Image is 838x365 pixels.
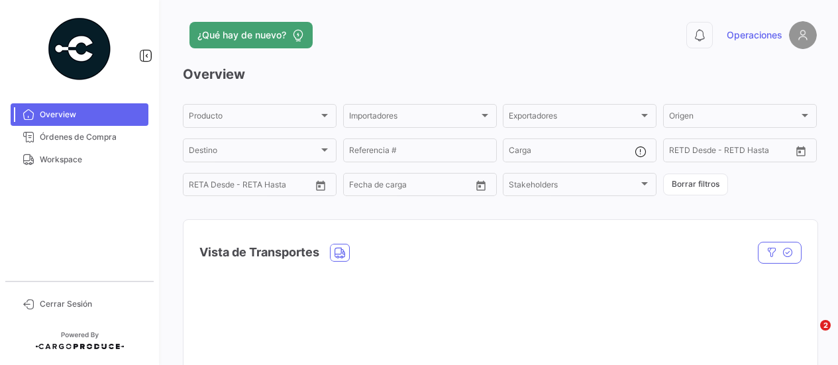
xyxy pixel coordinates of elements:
[199,243,319,262] h4: Vista de Transportes
[40,154,143,166] span: Workspace
[727,28,782,42] span: Operaciones
[471,176,491,195] button: Open calendar
[669,148,693,157] input: Desde
[349,182,373,191] input: Desde
[40,131,143,143] span: Órdenes de Compra
[189,113,319,123] span: Producto
[11,148,148,171] a: Workspace
[331,244,349,261] button: Land
[222,182,280,191] input: Hasta
[40,109,143,121] span: Overview
[11,126,148,148] a: Órdenes de Compra
[11,103,148,126] a: Overview
[702,148,760,157] input: Hasta
[189,22,313,48] button: ¿Qué hay de nuevo?
[791,141,811,161] button: Open calendar
[669,113,799,123] span: Origen
[509,113,639,123] span: Exportadores
[311,176,331,195] button: Open calendar
[189,148,319,157] span: Destino
[789,21,817,49] img: placeholder-user.png
[509,182,639,191] span: Stakeholders
[349,113,479,123] span: Importadores
[663,174,728,195] button: Borrar filtros
[46,16,113,82] img: powered-by.png
[40,298,143,310] span: Cerrar Sesión
[197,28,286,42] span: ¿Qué hay de nuevo?
[820,320,831,331] span: 2
[183,65,817,83] h3: Overview
[793,320,825,352] iframe: Intercom live chat
[382,182,441,191] input: Hasta
[189,182,213,191] input: Desde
